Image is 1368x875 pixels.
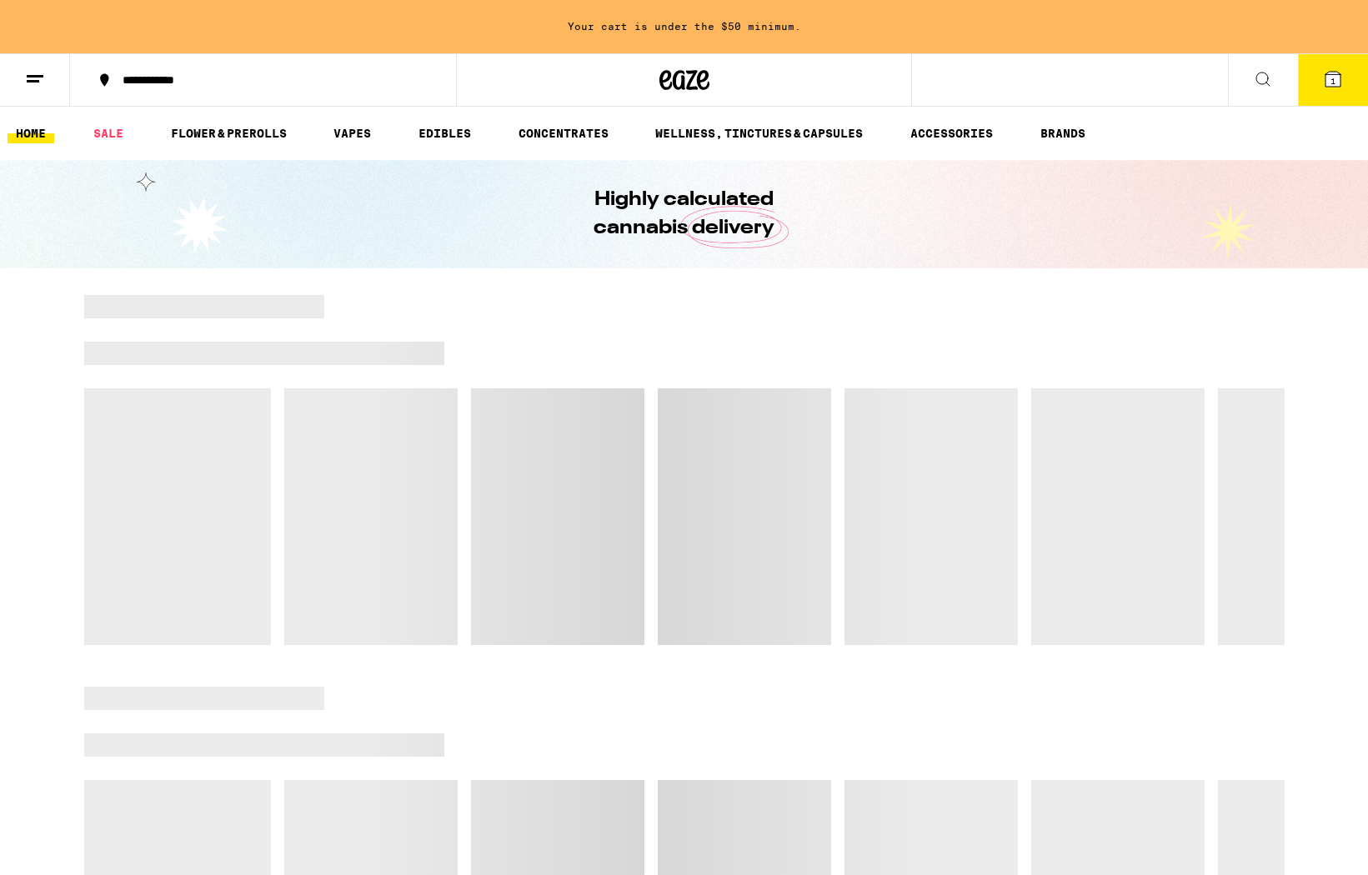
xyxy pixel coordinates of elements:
button: 1 [1298,54,1368,106]
h1: Highly calculated cannabis delivery [547,186,822,242]
a: CONCENTRATES [510,123,617,143]
a: ACCESSORIES [902,123,1001,143]
a: FLOWER & PREROLLS [163,123,295,143]
a: BRANDS [1032,123,1094,143]
a: SALE [85,123,132,143]
a: EDIBLES [410,123,479,143]
a: WELLNESS, TINCTURES & CAPSULES [647,123,871,143]
a: VAPES [325,123,379,143]
span: 1 [1330,76,1335,86]
a: HOME [8,123,54,143]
